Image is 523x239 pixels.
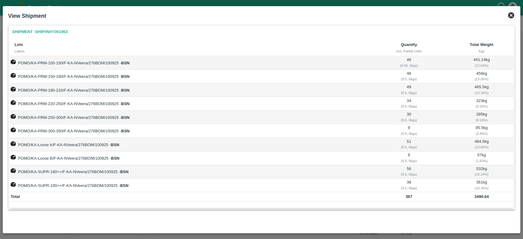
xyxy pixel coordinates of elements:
[450,70,514,83] td: 456 kg
[451,185,512,191] div: ( 10.34 %)
[369,76,449,82] div: ( 9.5, 0 kgs)
[15,42,23,47] b: Lots
[10,83,368,97] td: POMO/KA-PRM-180-220/F-KA-NVeera/276BOM/100925 -
[368,124,450,138] td: 9
[10,97,368,110] td: POMO/KA-PRM-220-250/F-KA-NVeera/276BOM/100925 -
[121,101,129,106] strong: BSN
[10,151,368,165] td: POMO/KA-Loose B/F-KA-NVeera/276BOM/100925 -
[121,129,129,133] strong: BSN
[450,179,514,192] td: 361 kg
[450,97,514,110] td: 323 kg
[474,194,489,199] b: 3490.64
[111,142,119,147] strong: BSN
[369,144,449,150] div: ( 9.5, 0 kgs)
[451,144,512,150] div: ( 13.88 %)
[451,131,512,136] div: ( 2.45 %)
[10,27,70,37] a: Shipment -SHIP/INIY/361953
[368,111,450,124] td: 30
[451,158,512,164] div: ( 1.63 %)
[369,172,449,177] div: ( 9.5, 0 kgs)
[10,165,368,179] td: POMO/KA-SUPR-180++/F-KA-NVeera/276BOM/100925 -
[11,114,16,119] img: box
[451,172,512,177] div: ( 15.24 %)
[15,48,363,54] div: Labels
[451,90,512,96] div: ( 13.34 %)
[455,48,509,54] div: Kgs
[368,165,450,179] td: 56
[406,194,412,199] b: 367
[120,169,128,174] strong: BSN
[369,117,449,123] div: ( 9.5, 0 kgs)
[121,61,129,65] strong: BSN
[368,179,450,192] td: 38
[369,131,449,136] div: ( 9.5, 0 kgs)
[450,56,514,70] td: 441.14 kg
[10,111,368,124] td: POMO/KA-PRM-250-300/F-KA-NVeera/276BOM/100925 -
[10,56,368,70] td: POMO/KA-PRM-100-150/F-KA-NVeera/276BOM/100925 -
[368,83,450,97] td: 49
[368,151,450,165] td: 6
[11,59,16,64] img: box
[470,42,493,47] b: Total Weight
[10,124,368,138] td: POMO/KA-PRM-300-350/F-KA-NVeera/276BOM/100925 -
[11,155,16,160] img: box
[450,124,514,138] td: 85.5 kg
[121,115,129,120] strong: BSN
[450,111,514,124] td: 285 kg
[11,194,20,199] b: Total
[369,185,449,191] div: ( 9.5, 0 kgs)
[120,183,128,188] strong: BSN
[369,63,449,68] div: ( 9.59, 0 kgs)
[369,104,449,109] div: ( 9.5, 0 kgs)
[111,156,119,161] strong: BSN
[11,168,16,173] img: box
[369,158,449,164] div: ( 9.5, 0 kgs)
[11,141,16,146] img: box
[451,63,512,68] div: ( 12.64 %)
[368,56,450,70] td: 46
[368,70,450,83] td: 48
[373,48,445,54] div: incl. Partial Units
[368,97,450,110] td: 34
[450,165,514,179] td: 532 kg
[121,88,129,93] strong: BSN
[451,117,512,123] div: ( 8.16 %)
[450,151,514,165] td: 57 kg
[401,42,417,47] b: Quantity
[450,83,514,97] td: 465.5 kg
[450,138,514,151] td: 484.5 kg
[10,179,368,192] td: POMO/KA-SUPR-100++/F-KA-NVeera/276BOM/100925 -
[8,13,46,19] b: View Shipment
[11,73,16,78] img: box
[451,104,512,109] div: ( 9.25 %)
[368,138,450,151] td: 51
[10,138,368,151] td: POMO/KA-Loose A/F-KA-NVeera/276BOM/100925 -
[10,70,368,83] td: POMO/KA-PRM-150-180/F-KA-NVeera/276BOM/100925 -
[121,74,129,79] strong: BSN
[369,90,449,96] div: ( 9.5, 0 kgs)
[11,100,16,105] img: box
[451,76,512,82] div: ( 13.06 %)
[11,127,16,132] img: box
[11,87,16,92] img: box
[11,182,16,187] img: box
